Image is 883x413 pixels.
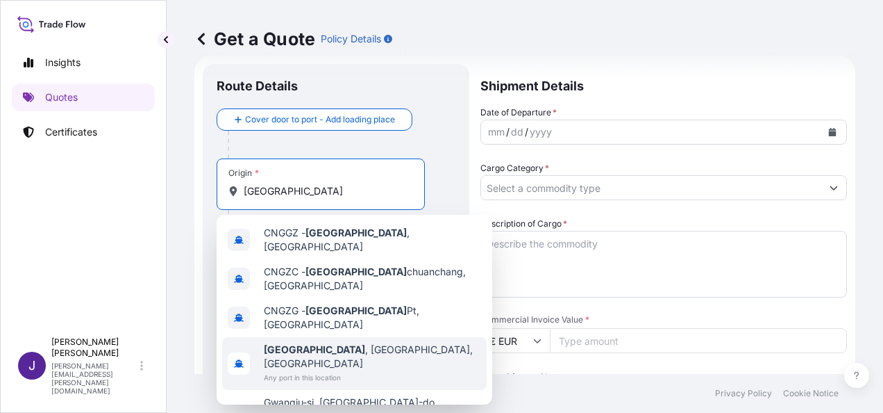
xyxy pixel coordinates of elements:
p: Route Details [217,78,298,95]
div: / [506,124,510,140]
button: Calendar [821,121,843,143]
p: Quotes [45,90,78,104]
p: [PERSON_NAME] [PERSON_NAME] [51,337,137,359]
span: , [GEOGRAPHIC_DATA], [GEOGRAPHIC_DATA] [264,343,481,371]
span: Commercial Invoice Value [480,314,847,325]
span: Cover door to port - Add loading place [245,113,395,127]
span: CNGZC - chuanchang, [GEOGRAPHIC_DATA] [264,265,481,293]
label: Description of Cargo [480,217,567,231]
span: CNGGZ - , [GEOGRAPHIC_DATA] [264,226,481,254]
b: [GEOGRAPHIC_DATA] [305,305,407,316]
div: day, [510,124,525,140]
span: Date of Departure [480,106,557,120]
b: [GEOGRAPHIC_DATA] [305,227,407,238]
div: Show suggestions [217,215,492,405]
div: / [525,124,528,140]
p: Policy Details [321,32,381,46]
p: Shipment Details [480,64,847,106]
span: Any port in this location [264,371,481,384]
p: Get a Quote [194,28,315,50]
span: J [28,359,35,373]
input: Select a commodity type [481,175,821,200]
label: Cargo Category [480,161,549,175]
input: Origin [244,184,407,198]
p: Insights [45,56,81,70]
div: year, [528,124,553,140]
b: [GEOGRAPHIC_DATA] [264,343,365,355]
label: Named Assured [480,370,548,384]
p: Privacy Policy [715,388,772,399]
button: Show suggestions [821,175,846,200]
b: [GEOGRAPHIC_DATA] [305,266,407,277]
p: Certificates [45,125,97,139]
div: month, [487,124,506,140]
input: Type amount [550,328,847,353]
p: [PERSON_NAME][EMAIL_ADDRESS][PERSON_NAME][DOMAIN_NAME] [51,362,137,395]
span: CNGZG - Pt, [GEOGRAPHIC_DATA] [264,304,481,332]
div: Origin [228,168,259,179]
p: Cookie Notice [783,388,839,399]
